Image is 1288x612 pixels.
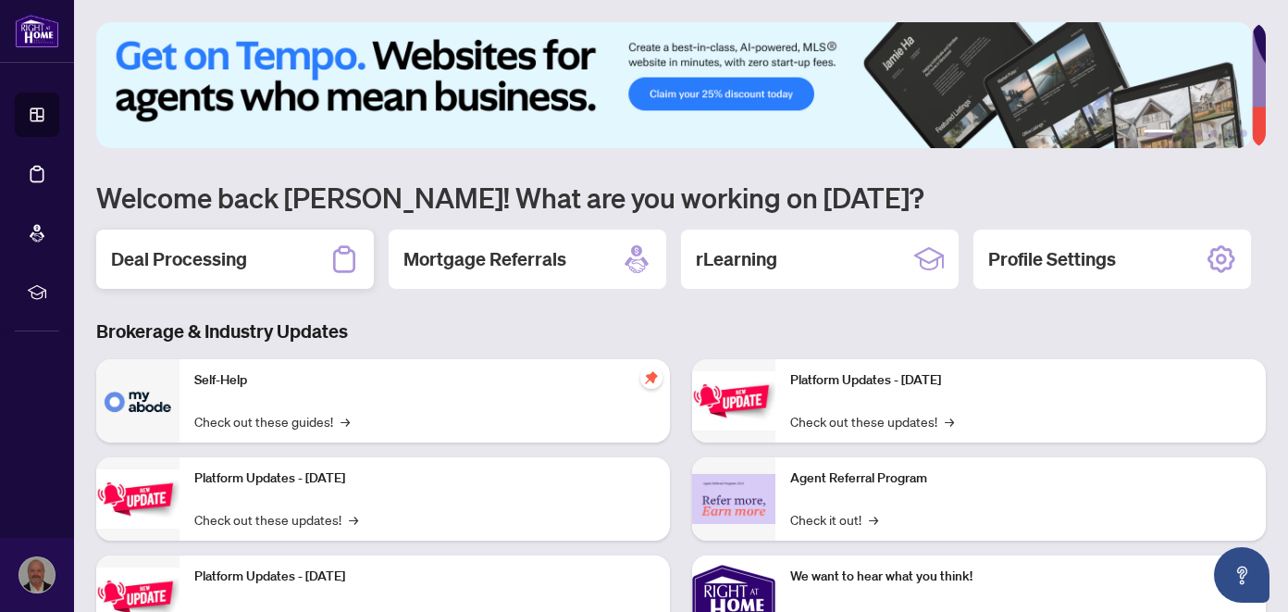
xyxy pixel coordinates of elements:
a: Check out these guides!→ [194,411,350,431]
h2: Mortgage Referrals [403,246,566,272]
button: 2 [1181,130,1188,137]
button: 4 [1210,130,1218,137]
img: Platform Updates - June 23, 2025 [692,371,775,430]
button: 1 [1144,130,1173,137]
h3: Brokerage & Industry Updates [96,318,1266,344]
span: → [349,509,358,530]
img: logo [15,14,59,48]
span: → [341,411,350,431]
span: → [869,509,878,530]
button: 6 [1240,130,1247,137]
button: Open asap [1214,547,1269,603]
p: Platform Updates - [DATE] [790,370,1251,391]
h2: Deal Processing [111,246,247,272]
p: Platform Updates - [DATE] [194,567,655,587]
h1: Welcome back [PERSON_NAME]! What are you working on [DATE]? [96,180,1266,215]
img: Slide 0 [96,22,1252,148]
p: We want to hear what you think! [790,567,1251,587]
button: 3 [1195,130,1203,137]
img: Self-Help [96,359,180,443]
h2: Profile Settings [988,246,1116,272]
img: Platform Updates - September 16, 2025 [96,469,180,528]
img: Profile Icon [19,557,55,593]
h2: rLearning [696,246,777,272]
p: Platform Updates - [DATE] [194,468,655,489]
p: Agent Referral Program [790,468,1251,489]
a: Check out these updates!→ [790,411,954,431]
span: pushpin [640,367,663,389]
button: 5 [1225,130,1232,137]
a: Check it out!→ [790,509,878,530]
img: Agent Referral Program [692,474,775,525]
p: Self-Help [194,370,655,391]
a: Check out these updates!→ [194,509,358,530]
span: → [945,411,954,431]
